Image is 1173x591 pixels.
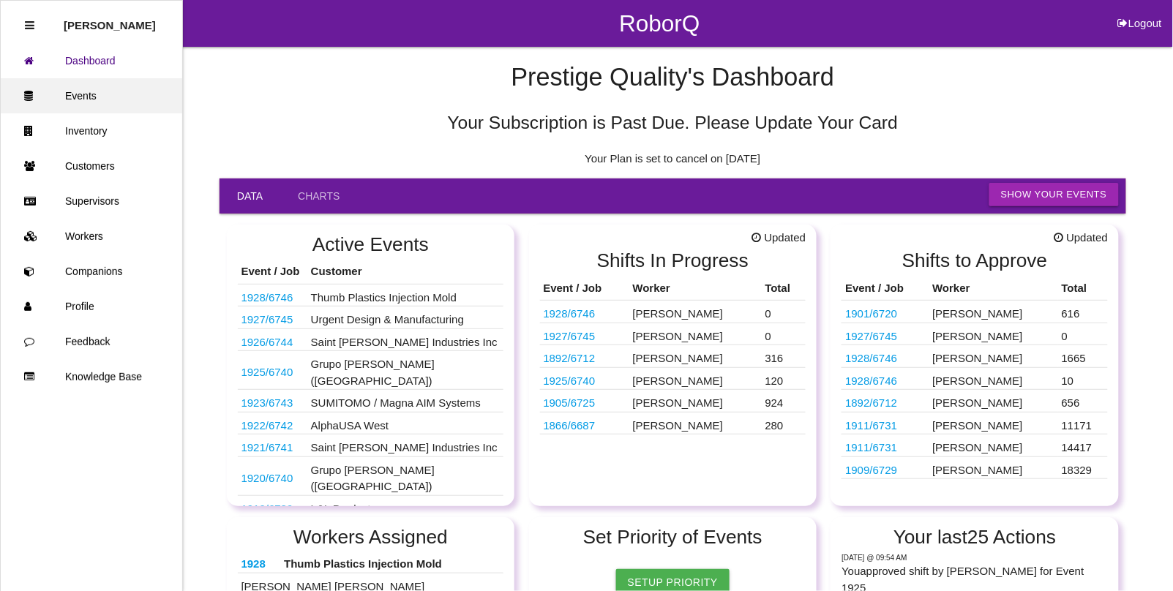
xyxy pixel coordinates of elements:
[842,552,1108,563] p: Today @ 09:54 AM
[1058,390,1108,413] td: 656
[241,336,293,348] a: 1926/6744
[544,330,596,342] a: 1927/6745
[238,527,504,548] h2: Workers Assigned
[544,396,596,409] a: 1905/6725
[241,419,293,432] a: 1922/6742
[989,183,1119,206] button: Show Your Events
[544,307,596,320] a: 1928/6746
[629,276,762,301] th: Worker
[307,284,504,306] td: Thumb Plastics Injection Mold
[280,552,503,573] th: Thumb Plastics Injection Mold
[544,374,596,387] a: 1925/6740
[929,276,1058,301] th: Worker
[845,396,897,409] a: 1892/6712
[762,323,806,345] td: 0
[1058,276,1108,301] th: Total
[220,151,1126,167] p: Your Plan is set to cancel on [DATE]
[307,351,504,390] td: Grupo [PERSON_NAME] ([GEOGRAPHIC_DATA])
[241,396,293,409] a: 1923/6743
[307,456,504,495] td: Grupo [PERSON_NAME] ([GEOGRAPHIC_DATA])
[1,184,182,219] a: Supervisors
[540,250,806,271] h2: Shifts In Progress
[540,527,806,548] h2: Set Priority of Events
[845,441,897,453] a: 1911/6731
[1,78,182,113] a: Events
[762,367,806,390] td: 120
[220,64,1126,91] h4: Prestige Quality 's Dashboard
[762,390,806,413] td: 924
[220,113,1126,132] h5: Your Subscription is Past Due. Please Update Your Card
[1,324,182,359] a: Feedback
[1058,323,1108,345] td: 0
[238,260,307,284] th: Event / Job
[842,527,1108,548] h2: Your last 25 Actions
[842,301,1108,323] tr: PJ6B S045A76 AG3JA6
[307,390,504,413] td: SUMITOMO / Magna AIM Systems
[238,328,307,351] td: 68483788AE KNL
[842,345,1108,368] tr: 2011010AB / 2008002AB
[1058,412,1108,434] td: 11171
[929,301,1058,323] td: [PERSON_NAME]
[307,495,504,518] td: L&L Products
[842,276,929,301] th: Event / Job
[540,367,629,390] td: P703 PCBA
[929,412,1058,434] td: [PERSON_NAME]
[540,345,629,368] td: 68427781AA; 68340793AA
[1,43,182,78] a: Dashboard
[762,412,806,434] td: 280
[544,419,596,432] a: 1866/6687
[762,345,806,368] td: 316
[280,178,357,214] a: Charts
[238,351,307,390] td: P703 PCBA
[238,434,307,457] td: 68403782AB
[238,234,504,255] h2: Active Events
[842,456,1108,479] tr: S2066-00
[238,306,307,329] td: Space X Parts
[842,250,1108,271] h2: Shifts to Approve
[929,367,1058,390] td: [PERSON_NAME]
[241,472,293,484] a: 1920/6740
[540,367,806,390] tr: P703 PCBA
[241,502,293,515] a: 1919/6739
[307,412,504,434] td: AlphaUSA West
[241,291,293,304] a: 1928/6746
[238,284,307,306] td: 2011010AB / 2008002AB
[842,412,1108,434] tr: F17630B
[845,330,897,342] a: 1927/6745
[307,306,504,329] td: Urgent Design & Manufacturing
[307,434,504,457] td: Saint [PERSON_NAME] Industries Inc
[629,301,762,323] td: [PERSON_NAME]
[238,552,281,573] th: 2011010AB / 2008002AB
[307,328,504,351] td: Saint [PERSON_NAME] Industries Inc
[842,367,1108,390] tr: 2011010AB / 2008002AB
[540,301,806,323] tr: 2011010AB / 2008002AB
[1,148,182,184] a: Customers
[64,8,156,31] p: Rosie Blandino
[1,219,182,254] a: Workers
[1,359,182,394] a: Knowledge Base
[845,374,897,387] a: 1928/6746
[1058,301,1108,323] td: 616
[1058,345,1108,368] td: 1665
[752,230,806,246] span: Updated
[241,557,266,570] a: 1928
[540,301,629,323] td: 2011010AB / 2008002AB
[540,345,806,368] tr: 68427781AA; 68340793AA
[929,390,1058,413] td: [PERSON_NAME]
[629,367,762,390] td: [PERSON_NAME]
[1054,230,1108,246] span: Updated
[1,289,182,324] a: Profile
[544,352,596,364] a: 1892/6712
[762,276,806,301] th: Total
[540,412,629,434] td: 68546289AB (@ Magna AIM)
[25,8,34,43] div: Close
[238,412,307,434] td: WA14CO14
[845,464,897,476] a: 1909/6729
[629,323,762,345] td: [PERSON_NAME]
[929,456,1058,479] td: [PERSON_NAME]
[1,254,182,289] a: Companions
[1,113,182,148] a: Inventory
[241,441,293,453] a: 1921/6741
[762,301,806,323] td: 0
[238,390,307,413] td: 68343526AB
